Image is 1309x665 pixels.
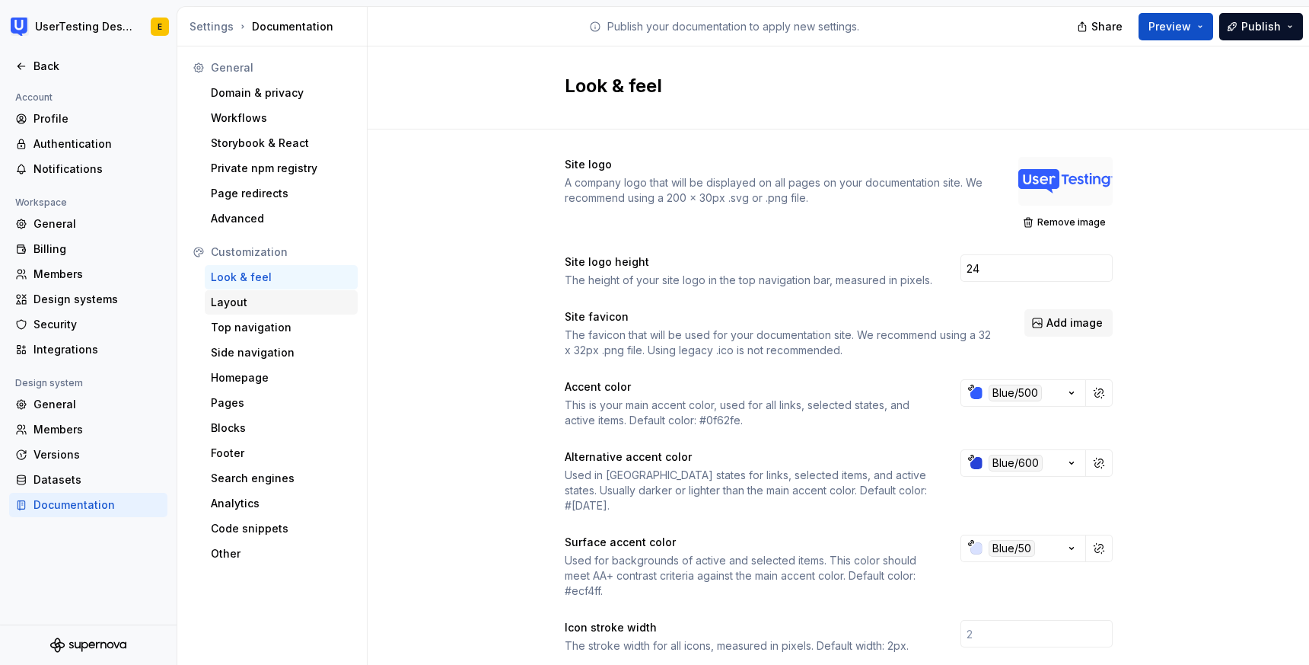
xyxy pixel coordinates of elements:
[565,553,933,599] div: Used for backgrounds of active and selected items. This color should meet AA+ contrast criteria a...
[1091,19,1123,34] span: Share
[211,85,352,101] div: Domain & privacy
[989,385,1042,401] div: Blue/500
[33,317,161,332] div: Security
[9,417,167,442] a: Members
[211,211,352,226] div: Advanced
[205,491,358,516] a: Analytics
[33,397,161,412] div: General
[33,241,161,257] div: Billing
[190,19,234,34] button: Settings
[33,342,161,357] div: Integrations
[211,136,352,151] div: Storybook & React
[35,19,132,34] div: UserTesting Design System
[9,212,167,236] a: General
[158,21,162,33] div: E
[3,10,174,43] button: UserTesting Design SystemE
[1046,315,1103,331] span: Add image
[33,216,161,232] div: General
[205,340,358,365] a: Side navigation
[9,132,167,156] a: Authentication
[211,420,352,436] div: Blocks
[9,54,167,78] a: Back
[960,379,1086,407] button: Blue/500
[205,516,358,541] a: Code snippets
[960,620,1113,647] input: 2
[33,267,161,282] div: Members
[205,156,358,181] a: Private npm registry
[565,620,933,635] div: Icon stroke width
[211,446,352,461] div: Footer
[205,366,358,390] a: Homepage
[33,472,161,488] div: Datasets
[565,535,933,550] div: Surface accent color
[9,392,167,417] a: General
[1148,19,1191,34] span: Preview
[205,181,358,206] a: Page redirects
[960,449,1086,477] button: Blue/600
[205,542,358,566] a: Other
[211,546,352,561] div: Other
[9,468,167,492] a: Datasets
[9,107,167,131] a: Profile
[960,254,1113,282] input: 28
[9,193,73,212] div: Workspace
[50,638,126,653] svg: Supernova Logo
[205,391,358,415] a: Pages
[9,287,167,312] a: Design systems
[33,111,161,126] div: Profile
[9,493,167,517] a: Documentation
[565,468,933,513] div: Used in [GEOGRAPHIC_DATA] states for links, selected items, and active states. Usually darker or ...
[211,345,352,360] div: Side navigation
[565,254,933,270] div: Site logo height
[989,540,1035,557] div: Blue/50
[211,270,352,285] div: Look & feel
[565,175,991,206] div: A company logo that will be displayed on all pages on your documentation site. We recommend using...
[33,161,161,177] div: Notifications
[33,292,161,307] div: Design systems
[565,157,991,172] div: Site logo
[565,309,997,325] div: Site favicon
[1241,19,1281,34] span: Publish
[205,131,358,155] a: Storybook & React
[989,455,1043,472] div: Blue/600
[211,295,352,310] div: Layout
[9,312,167,337] a: Security
[205,106,358,130] a: Workflows
[211,110,352,126] div: Workflows
[1037,216,1106,229] span: Remove image
[205,206,358,231] a: Advanced
[9,157,167,181] a: Notifications
[565,273,933,288] div: The height of your site logo in the top navigation bar, measured in pixels.
[205,315,358,340] a: Top navigation
[33,136,161,152] div: Authentication
[9,337,167,362] a: Integrations
[1069,13,1132,40] button: Share
[565,449,933,465] div: Alternative accent color
[960,535,1086,562] button: Blue/50
[9,88,59,107] div: Account
[9,443,167,467] a: Versions
[211,496,352,511] div: Analytics
[9,262,167,286] a: Members
[565,328,997,358] div: The favicon that will be used for your documentation site. We recommend using a 32 x 32px .png fi...
[1219,13,1303,40] button: Publish
[1139,13,1213,40] button: Preview
[9,374,89,392] div: Design system
[33,422,161,437] div: Members
[205,466,358,491] a: Search engines
[205,265,358,289] a: Look & feel
[211,245,352,260] div: Customization
[211,186,352,201] div: Page redirects
[565,398,933,428] div: This is your main accent color, used for all links, selected states, and active items. Default co...
[211,395,352,411] div: Pages
[205,290,358,315] a: Layout
[565,379,933,395] div: Accent color
[211,521,352,536] div: Code snippets
[9,237,167,261] a: Billing
[211,370,352,385] div: Homepage
[565,74,1094,98] h2: Look & feel
[211,320,352,335] div: Top navigation
[1018,212,1113,233] button: Remove image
